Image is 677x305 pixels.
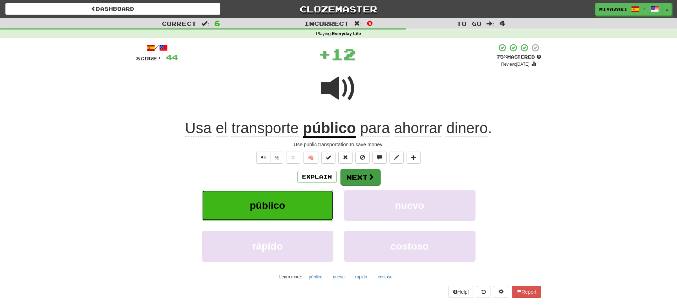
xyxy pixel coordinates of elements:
span: 0 [367,19,373,27]
button: Next [340,169,380,185]
span: : [202,21,209,27]
div: Text-to-speech controls [255,152,284,164]
button: Reset to 0% Mastered (alt+r) [338,152,353,164]
small: Review: [DATE] [501,62,530,67]
span: público [250,200,285,211]
span: 44 [166,53,178,62]
span: miyazaki [599,6,628,12]
span: nuevo [395,200,424,211]
button: ½ [270,152,284,164]
span: . [356,120,492,137]
a: Clozemaster [231,3,446,15]
button: público [305,272,326,282]
button: costoso [374,272,396,282]
span: rápido [252,241,283,252]
span: 6 [214,19,220,27]
span: ahorrar [394,120,442,137]
div: Use public transportation to save money. [136,141,541,148]
button: Round history (alt+y) [477,286,490,298]
span: Score: [136,55,162,61]
span: transporte [231,120,299,137]
button: Report [512,286,541,298]
button: Set this sentence to 100% Mastered (alt+m) [321,152,335,164]
span: Incorrect [304,20,349,27]
span: para [360,120,390,137]
span: To go [457,20,482,27]
span: costoso [391,241,429,252]
span: : [354,21,362,27]
button: Ignore sentence (alt+i) [355,152,370,164]
button: Help! [448,286,474,298]
span: : [487,21,494,27]
span: dinero [446,120,488,137]
span: 12 [331,45,356,63]
button: público [202,190,333,221]
button: nuevo [329,272,349,282]
button: 🧠 [303,152,318,164]
button: Edit sentence (alt+d) [389,152,404,164]
button: Play sentence audio (ctl+space) [256,152,270,164]
u: público [303,120,356,138]
span: Usa [185,120,212,137]
button: nuevo [344,190,475,221]
button: Add to collection (alt+a) [407,152,421,164]
button: Favorite sentence (alt+f) [286,152,300,164]
button: Discuss sentence (alt+u) [372,152,387,164]
button: rápido [351,272,371,282]
a: Dashboard [5,3,220,15]
span: Correct [162,20,197,27]
span: el [216,120,227,137]
button: Explain [297,171,337,183]
span: / [643,6,647,11]
strong: Everyday Life [332,31,361,36]
div: / [136,43,178,52]
span: + [318,43,331,65]
span: 75 % [496,54,507,60]
button: rápido [202,231,333,262]
button: costoso [344,231,475,262]
small: Learn more: [279,274,302,279]
a: miyazaki / [595,3,663,16]
div: Mastered [496,54,541,60]
span: 4 [499,19,505,27]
